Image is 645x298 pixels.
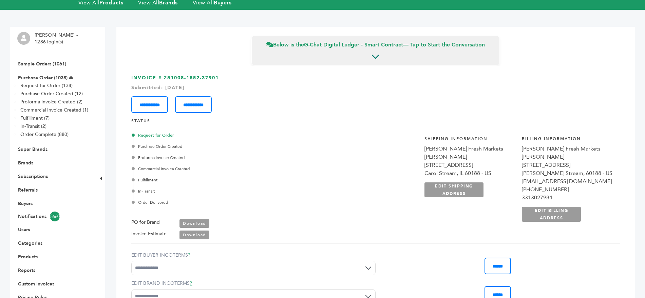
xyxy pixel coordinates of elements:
a: Notifications5660 [18,212,87,221]
a: Referrals [18,187,38,193]
a: Sample Orders (1061) [18,61,66,67]
label: EDIT BUYER INCOTERMS [131,252,376,259]
span: Below is the — Tap to Start the Conversation [266,41,485,48]
a: Brands [18,160,33,166]
a: Download [179,231,209,239]
li: [PERSON_NAME] - 1286 login(s) [35,32,79,45]
div: Proforma Invoice Created [133,155,302,161]
a: Order Complete (880) [20,131,69,138]
a: Categories [18,240,42,246]
a: Purchase Order (1038) [18,75,68,81]
a: EDIT BILLING ADDRESS [522,207,581,222]
div: Carol Stream, IL 60188 - US [424,169,515,177]
label: EDIT BRAND INCOTERMS [131,280,376,287]
div: In-Transit [133,188,302,194]
a: Reports [18,267,35,274]
div: [STREET_ADDRESS] [424,161,515,169]
a: Fulfillment (7) [20,115,50,121]
div: Request for Order [133,132,302,138]
a: Users [18,226,30,233]
a: ? [190,280,192,286]
h3: INVOICE # 251008-1852-37901 [131,75,620,113]
a: Buyers [18,200,33,207]
a: In-Transit (2) [20,123,46,130]
a: Super Brands [18,146,48,153]
div: [PERSON_NAME] [522,153,612,161]
div: Purchase Order Created [133,143,302,150]
a: Products [18,254,38,260]
div: [PERSON_NAME] Fresh Markets [424,145,515,153]
a: Subscriptions [18,173,48,180]
div: [STREET_ADDRESS] [522,161,612,169]
a: Custom Invoices [18,281,54,287]
span: 5660 [50,212,60,221]
div: Fulfillment [133,177,302,183]
h4: Shipping Information [424,136,515,145]
div: [EMAIL_ADDRESS][DOMAIN_NAME] [522,177,612,185]
div: [PERSON_NAME] Stream, 60188 - US [522,169,612,177]
h4: STATUS [131,118,620,127]
h4: Billing Information [522,136,612,145]
a: EDIT SHIPPING ADDRESS [424,182,483,197]
a: ? [188,252,190,258]
a: Download [179,219,209,228]
strong: G-Chat Digital Ledger - Smart Contract [304,41,403,48]
img: profile.png [17,32,30,45]
div: [PHONE_NUMBER] [522,185,612,194]
label: Invoice Estimate [131,230,167,238]
a: Proforma Invoice Created (2) [20,99,82,105]
div: Submitted: [DATE] [131,84,620,91]
a: Purchase Order Created (12) [20,91,83,97]
div: 3313027984 [522,194,612,202]
div: [PERSON_NAME] [424,153,515,161]
div: Commercial Invoice Created [133,166,302,172]
div: [PERSON_NAME] Fresh Markets [522,145,612,153]
a: Request for Order (134) [20,82,73,89]
div: Order Delivered [133,199,302,205]
a: Commercial Invoice Created (1) [20,107,88,113]
label: PO for Brand [131,218,160,226]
